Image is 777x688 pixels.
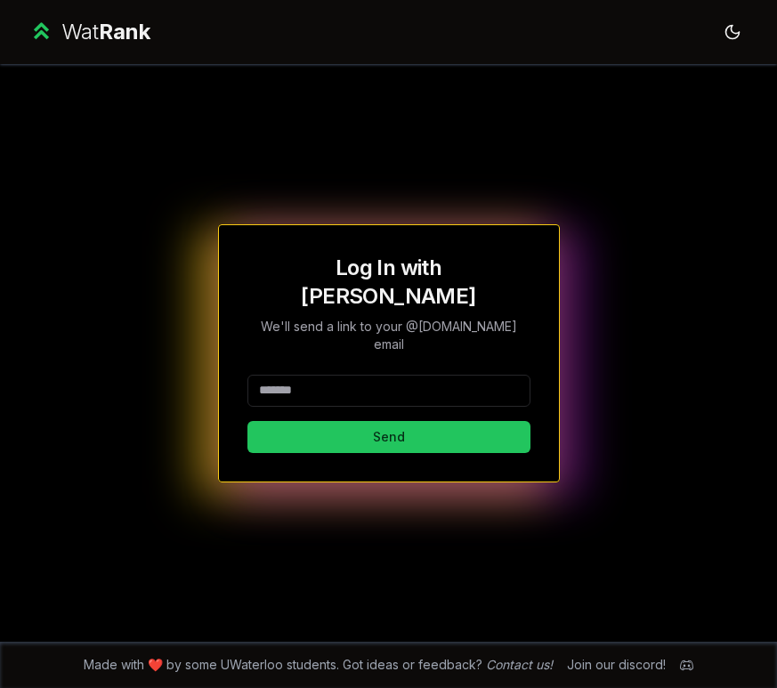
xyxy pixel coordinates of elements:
div: Wat [61,18,150,46]
div: Join our discord! [567,656,666,674]
span: Made with ❤️ by some UWaterloo students. Got ideas or feedback? [84,656,553,674]
p: We'll send a link to your @[DOMAIN_NAME] email [247,318,530,353]
button: Send [247,421,530,453]
a: WatRank [28,18,150,46]
span: Rank [99,19,150,45]
h1: Log In with [PERSON_NAME] [247,254,530,311]
a: Contact us! [486,657,553,672]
